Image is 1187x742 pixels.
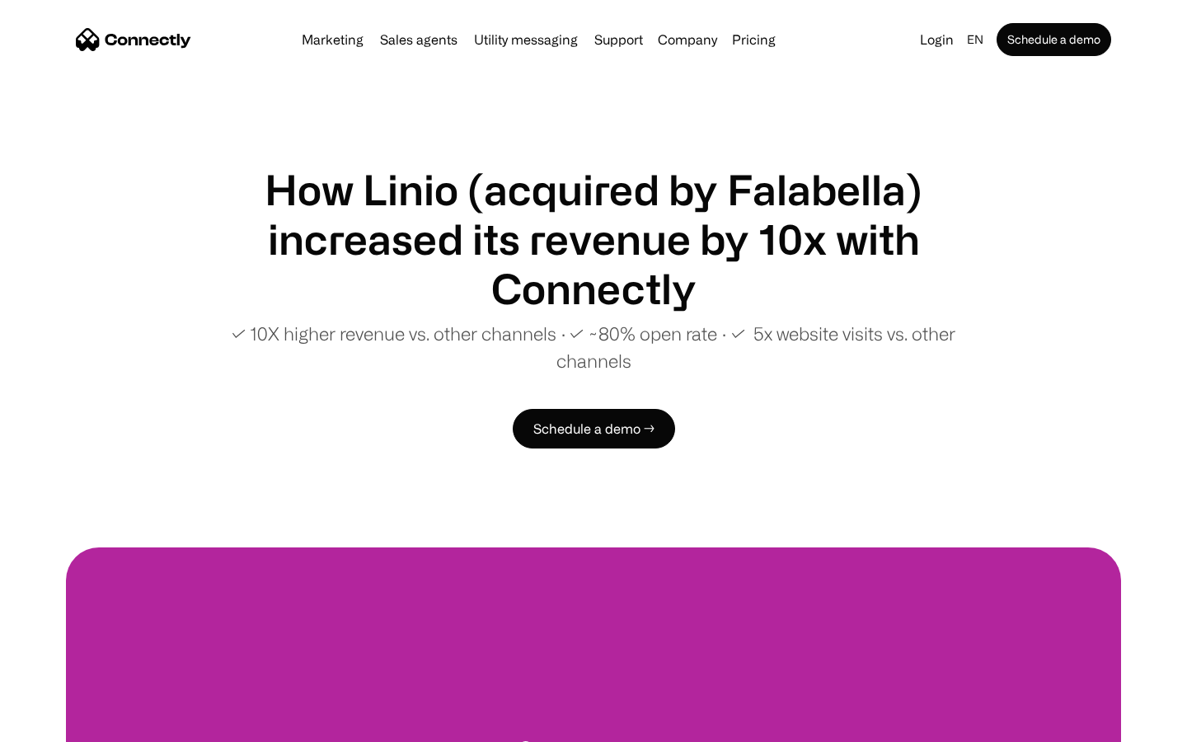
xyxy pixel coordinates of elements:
[997,23,1111,56] a: Schedule a demo
[658,28,717,51] div: Company
[588,33,650,46] a: Support
[967,28,983,51] div: en
[373,33,464,46] a: Sales agents
[725,33,782,46] a: Pricing
[295,33,370,46] a: Marketing
[513,409,675,448] a: Schedule a demo →
[198,320,989,374] p: ✓ 10X higher revenue vs. other channels ∙ ✓ ~80% open rate ∙ ✓ 5x website visits vs. other channels
[33,713,99,736] ul: Language list
[198,165,989,313] h1: How Linio (acquired by Falabella) increased its revenue by 10x with Connectly
[467,33,584,46] a: Utility messaging
[16,711,99,736] aside: Language selected: English
[913,28,960,51] a: Login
